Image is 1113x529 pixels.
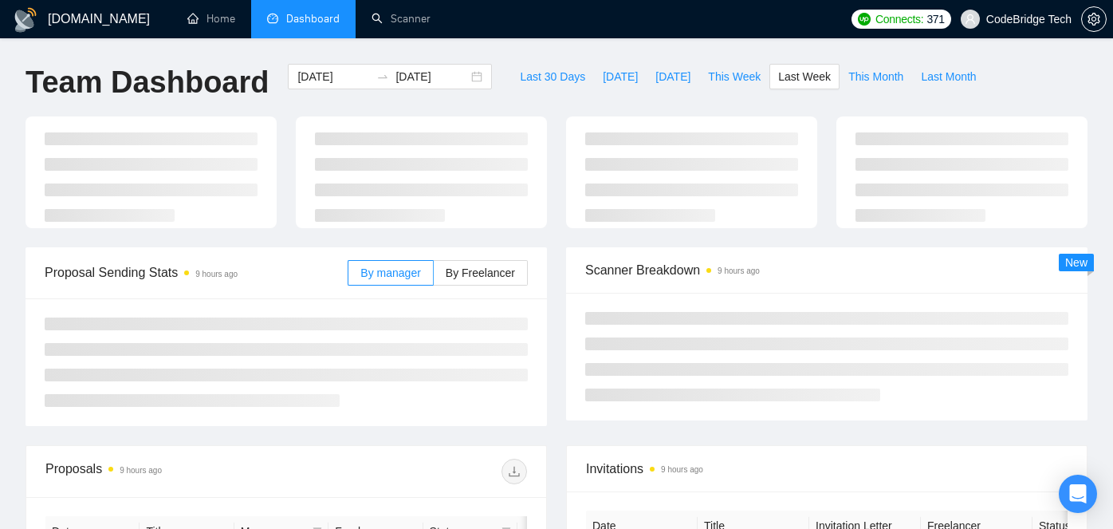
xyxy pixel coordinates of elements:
[769,64,840,89] button: Last Week
[1082,13,1106,26] span: setting
[195,270,238,278] time: 9 hours ago
[1065,256,1087,269] span: New
[286,12,340,26] span: Dashboard
[395,68,468,85] input: End date
[926,10,944,28] span: 371
[586,459,1068,479] span: Invitations
[45,459,286,484] div: Proposals
[778,68,831,85] span: Last Week
[858,13,871,26] img: upwork-logo.png
[708,68,761,85] span: This Week
[360,266,420,279] span: By manager
[120,466,162,475] time: 9 hours ago
[661,465,703,474] time: 9 hours ago
[187,12,235,26] a: homeHome
[875,10,923,28] span: Connects:
[699,64,769,89] button: This Week
[1081,6,1107,32] button: setting
[267,13,278,24] span: dashboard
[603,68,638,85] span: [DATE]
[965,14,976,25] span: user
[655,68,690,85] span: [DATE]
[376,70,389,83] span: to
[372,12,431,26] a: searchScanner
[297,68,370,85] input: Start date
[840,64,912,89] button: This Month
[718,266,760,275] time: 9 hours ago
[594,64,647,89] button: [DATE]
[848,68,903,85] span: This Month
[13,7,38,33] img: logo
[1081,13,1107,26] a: setting
[921,68,976,85] span: Last Month
[520,68,585,85] span: Last 30 Days
[376,70,389,83] span: swap-right
[511,64,594,89] button: Last 30 Days
[26,64,269,101] h1: Team Dashboard
[585,260,1068,280] span: Scanner Breakdown
[1059,475,1097,513] div: Open Intercom Messenger
[912,64,985,89] button: Last Month
[647,64,699,89] button: [DATE]
[45,263,348,282] span: Proposal Sending Stats
[446,266,515,279] span: By Freelancer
